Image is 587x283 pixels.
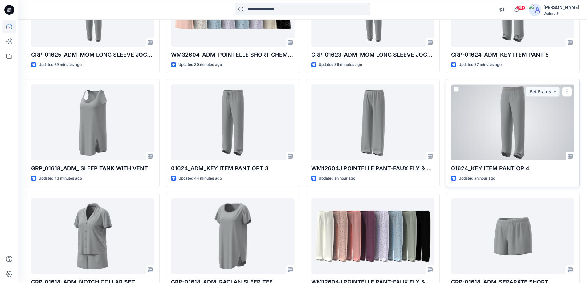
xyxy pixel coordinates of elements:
[529,4,541,16] img: avatar
[39,62,82,68] p: Updated 29 minutes ago
[451,198,574,274] a: GRP-01618_ADM_SEPARATE SHORT
[459,62,502,68] p: Updated 37 minutes ago
[516,5,525,10] span: 99+
[451,51,574,59] p: GRP-01624_ADM_KEY ITEM PANT 5
[311,84,434,160] a: WM12604J POINTELLE PANT-FAUX FLY & BUTTONS + PICOT
[459,175,495,182] p: Updated an hour ago
[319,175,355,182] p: Updated an hour ago
[31,51,154,59] p: GRP_01625_ADM_MOM LONG SLEEVE JOGGER
[171,164,294,173] p: 01624_ADM_KEY ITEM PANT OPT 3
[451,164,574,173] p: 01624_KEY ITEM PANT OP 4
[544,4,579,11] div: [PERSON_NAME]
[544,11,579,16] div: Walmart
[311,164,434,173] p: WM12604J POINTELLE PANT-FAUX FLY & BUTTONS + PICOT
[178,62,222,68] p: Updated 30 minutes ago
[178,175,222,182] p: Updated 44 minutes ago
[451,84,574,160] a: 01624_KEY ITEM PANT OP 4
[31,164,154,173] p: GRP_01618_ADM_ SLEEP TANK WITH VENT
[171,51,294,59] p: WM32604_ADM_POINTELLE SHORT CHEMISE_COLORWAY
[31,84,154,160] a: GRP_01618_ADM_ SLEEP TANK WITH VENT
[171,84,294,160] a: 01624_ADM_KEY ITEM PANT OPT 3
[31,198,154,274] a: GRP_01618_ADM_NOTCH COLLAR SET
[319,62,362,68] p: Updated 36 minutes ago
[39,175,82,182] p: Updated 43 minutes ago
[171,198,294,274] a: GRP-01618_ADM_RAGLAN SLEEP TEE
[311,198,434,274] a: WM12604J POINTELLE PANT-FAUX FLY & BUTTONS + PICOT_COLORWAY
[311,51,434,59] p: GRP_01623_ADM_MOM LONG SLEEVE JOGGER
